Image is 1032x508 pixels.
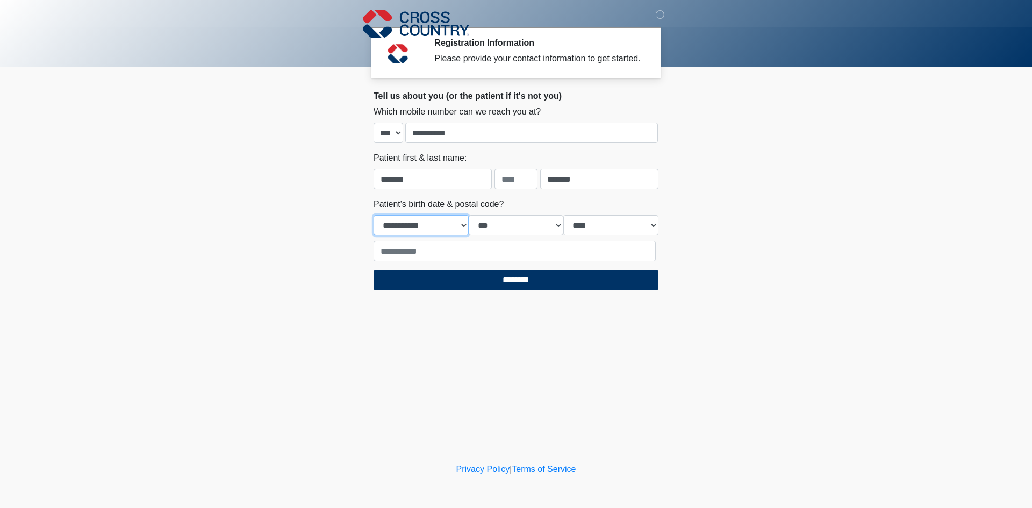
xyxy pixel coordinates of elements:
label: Patient first & last name: [374,152,467,164]
a: Privacy Policy [456,464,510,474]
label: Which mobile number can we reach you at? [374,105,541,118]
img: Cross Country Logo [363,8,469,39]
label: Patient's birth date & postal code? [374,198,504,211]
div: Please provide your contact information to get started. [434,52,642,65]
h2: Tell us about you (or the patient if it's not you) [374,91,658,101]
img: Agent Avatar [382,38,414,70]
a: Terms of Service [512,464,576,474]
a: | [510,464,512,474]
